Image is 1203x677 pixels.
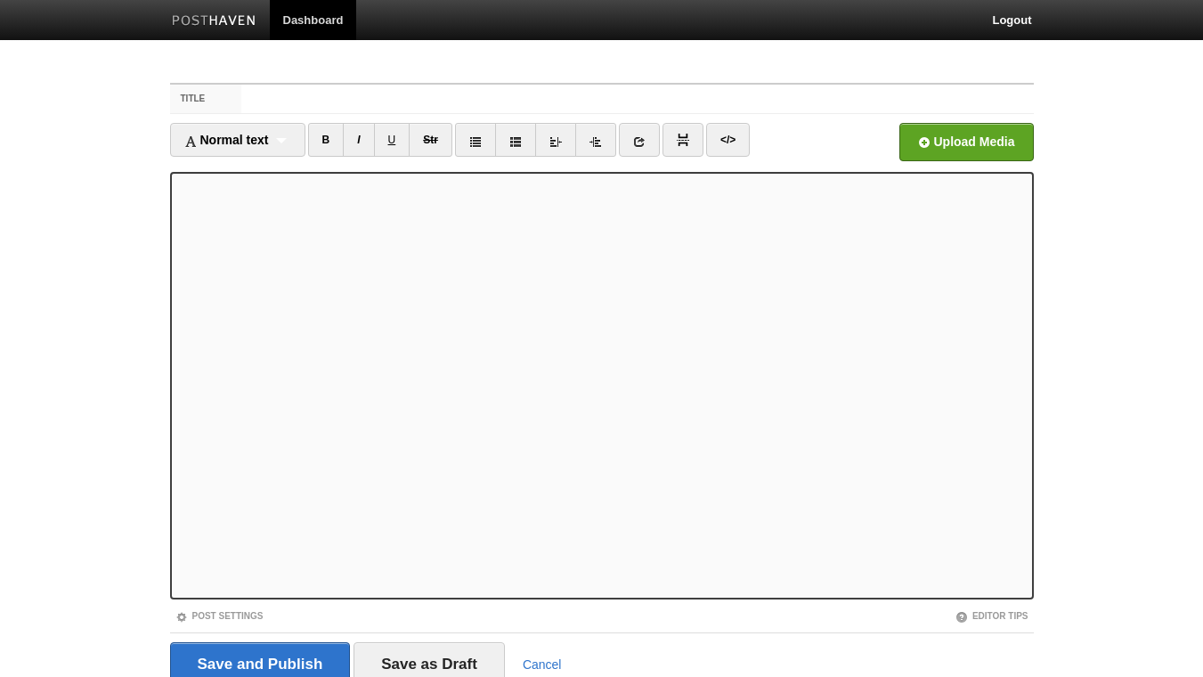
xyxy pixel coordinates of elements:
a: B [308,123,345,157]
a: Cancel [523,657,562,672]
a: Post Settings [175,611,264,621]
a: </> [706,123,750,157]
img: Posthaven-bar [172,15,256,29]
a: Editor Tips [955,611,1028,621]
del: Str [423,134,438,146]
label: Title [170,85,242,113]
span: Normal text [184,133,269,147]
img: pagebreak-icon.png [677,134,689,146]
a: I [343,123,374,157]
a: Str [409,123,452,157]
a: U [374,123,410,157]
